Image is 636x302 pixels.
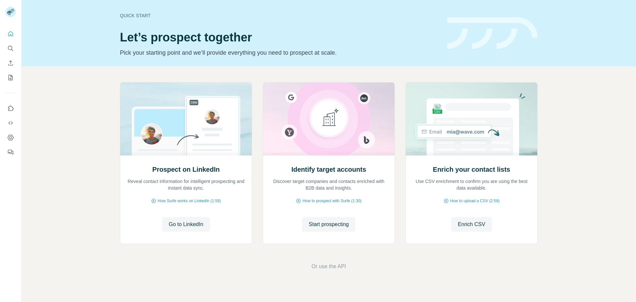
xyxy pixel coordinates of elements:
button: Use Surfe API [5,117,16,129]
p: Use CSV enrichment to confirm you are using the best data available. [412,178,531,191]
span: Go to LinkedIn [169,220,203,228]
p: Discover target companies and contacts enriched with B2B data and insights. [270,178,388,191]
p: Reveal contact information for intelligent prospecting and instant data sync. [127,178,245,191]
button: Or use the API [311,263,346,271]
button: Enrich CSV [451,217,492,232]
span: Start prospecting [309,220,349,228]
span: How to upload a CSV (2:59) [450,198,500,204]
span: How Surfe works on LinkedIn (1:58) [158,198,221,204]
button: Search [5,42,16,54]
button: Use Surfe on LinkedIn [5,102,16,114]
button: Enrich CSV [5,57,16,69]
span: How to prospect with Surfe (1:30) [302,198,361,204]
h2: Identify target accounts [291,165,366,174]
div: Quick start [120,12,439,19]
button: My lists [5,72,16,84]
button: Dashboard [5,132,16,144]
button: Start prospecting [302,217,355,232]
span: Enrich CSV [458,220,485,228]
h2: Prospect on LinkedIn [152,165,220,174]
img: Prospect on LinkedIn [120,83,252,155]
img: Identify target accounts [263,83,395,155]
h2: Enrich your contact lists [433,165,510,174]
button: Quick start [5,28,16,40]
button: Go to LinkedIn [162,217,210,232]
h1: Let’s prospect together [120,31,439,44]
img: banner [447,17,538,49]
button: Feedback [5,146,16,158]
p: Pick your starting point and we’ll provide everything you need to prospect at scale. [120,48,439,57]
img: Enrich your contact lists [405,83,538,155]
